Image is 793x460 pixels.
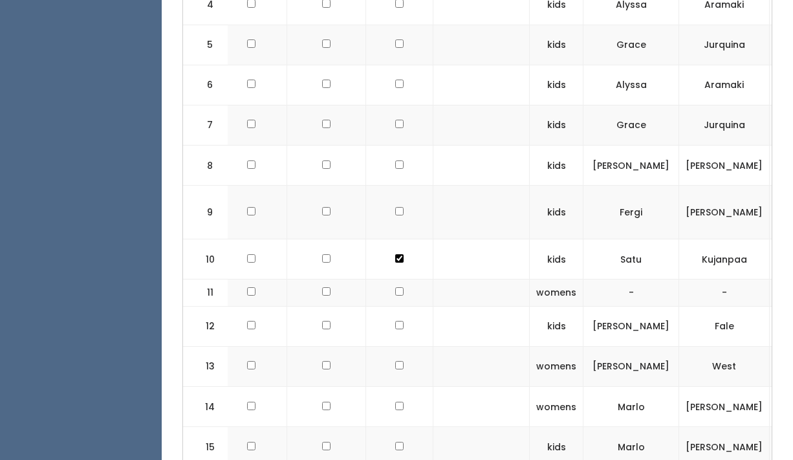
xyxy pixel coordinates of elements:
[583,186,679,239] td: Fergi
[679,25,770,65] td: Jurquina
[183,186,228,239] td: 9
[583,146,679,186] td: [PERSON_NAME]
[583,25,679,65] td: Grace
[583,105,679,146] td: Grace
[183,279,228,307] td: 11
[530,279,583,307] td: womens
[183,25,228,65] td: 5
[530,306,583,346] td: kids
[530,105,583,146] td: kids
[530,387,583,427] td: womens
[679,65,770,105] td: Aramaki
[183,239,228,279] td: 10
[679,186,770,239] td: [PERSON_NAME]
[530,186,583,239] td: kids
[183,347,228,387] td: 13
[679,279,770,307] td: -
[183,306,228,346] td: 12
[583,306,679,346] td: [PERSON_NAME]
[183,146,228,186] td: 8
[530,146,583,186] td: kids
[583,347,679,387] td: [PERSON_NAME]
[583,65,679,105] td: Alyssa
[583,279,679,307] td: -
[679,146,770,186] td: [PERSON_NAME]
[679,306,770,346] td: Fale
[679,347,770,387] td: West
[679,387,770,427] td: [PERSON_NAME]
[530,239,583,279] td: kids
[679,105,770,146] td: Jurquina
[530,25,583,65] td: kids
[583,387,679,427] td: Marlo
[530,347,583,387] td: womens
[679,239,770,279] td: Kujanpaa
[183,387,228,427] td: 14
[183,105,228,146] td: 7
[583,239,679,279] td: Satu
[530,65,583,105] td: kids
[183,65,228,105] td: 6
